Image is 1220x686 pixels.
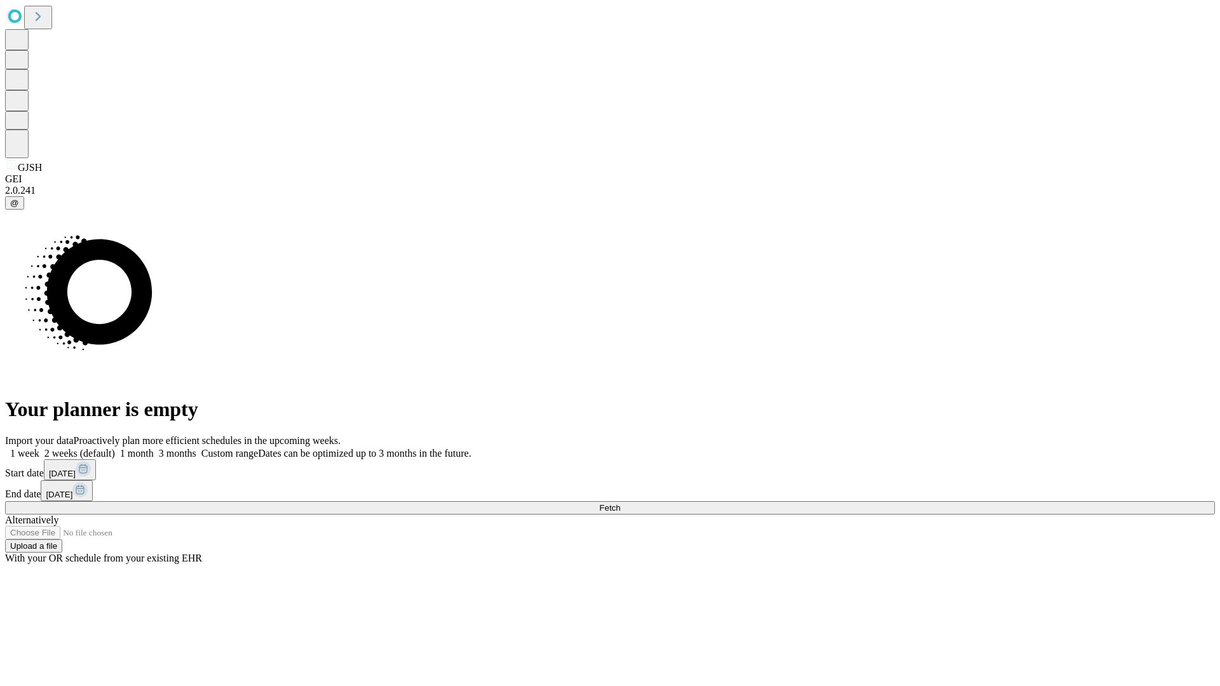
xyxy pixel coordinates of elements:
div: End date [5,480,1215,501]
span: Alternatively [5,514,58,525]
span: @ [10,198,19,208]
button: Fetch [5,501,1215,514]
span: Import your data [5,435,74,446]
span: 2 weeks (default) [44,448,115,459]
span: 1 month [120,448,154,459]
span: [DATE] [46,490,72,499]
span: [DATE] [49,469,76,478]
button: [DATE] [41,480,93,501]
span: 1 week [10,448,39,459]
span: GJSH [18,162,42,173]
span: Proactively plan more efficient schedules in the upcoming weeks. [74,435,341,446]
div: Start date [5,459,1215,480]
span: 3 months [159,448,196,459]
span: Dates can be optimized up to 3 months in the future. [258,448,471,459]
span: Custom range [201,448,258,459]
button: [DATE] [44,459,96,480]
h1: Your planner is empty [5,398,1215,421]
div: GEI [5,173,1215,185]
span: Fetch [599,503,620,513]
button: Upload a file [5,539,62,553]
div: 2.0.241 [5,185,1215,196]
span: With your OR schedule from your existing EHR [5,553,202,563]
button: @ [5,196,24,210]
